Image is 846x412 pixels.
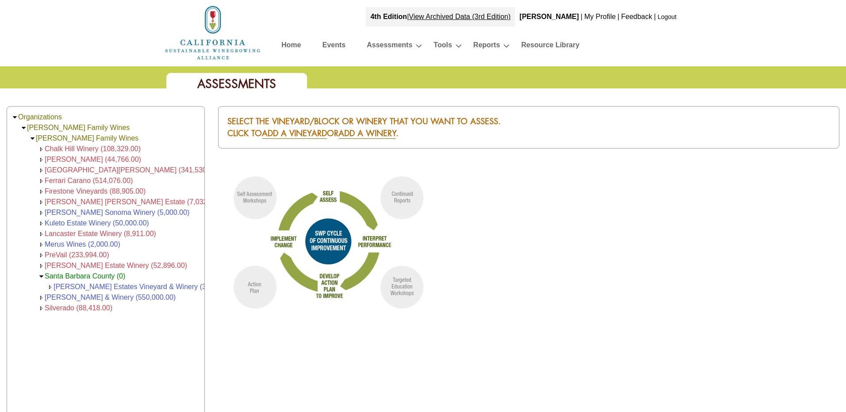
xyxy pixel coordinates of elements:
[45,187,146,195] a: Firestone Vineyards (88,905.00)
[473,39,500,54] a: Reports
[45,166,219,174] a: [GEOGRAPHIC_DATA][PERSON_NAME] (341,530.00)
[45,177,133,184] a: Ferrari Carano (514,076.00)
[262,128,327,139] a: ADD a VINEYARD
[519,13,579,20] b: [PERSON_NAME]
[164,28,261,36] a: Home
[227,116,501,139] span: Select the Vineyard/Block or Winery that you want to assess. Click to or .
[45,262,187,269] a: [PERSON_NAME] Estate Winery (52,896.00)
[653,7,657,27] div: |
[338,128,396,139] a: ADD a WINERY
[27,124,130,131] a: [PERSON_NAME] Family Wines
[45,145,141,153] a: Chalk Hill Winery (108,329.00)
[322,39,345,54] a: Events
[45,251,109,259] a: PreVail (233,994.00)
[580,7,583,27] div: |
[521,39,580,54] a: Resource Library
[38,273,45,280] img: Collapse <span style='color: green;'>Santa Barbara County (0)</span>
[45,304,112,312] a: Silverado (88,418.00)
[45,209,189,216] a: [PERSON_NAME] Sonoma Winery (5,000.00)
[409,13,511,20] a: View Archived Data (3rd Edition)
[281,39,301,54] a: Home
[367,39,412,54] a: Assessments
[370,13,407,20] strong: 4th Edition
[45,294,176,301] a: [PERSON_NAME] & Winery (550,000.00)
[434,39,452,54] a: Tools
[45,240,120,248] a: Merus Wines (2,000.00)
[29,135,36,142] img: Collapse Foley Family Wines
[45,219,149,227] a: Kuleto Estate Winery (50,000.00)
[36,134,138,142] a: [PERSON_NAME] Family Wines
[45,198,219,206] a: [PERSON_NAME] [PERSON_NAME] Estate (7,032.00)
[20,125,27,131] img: Collapse Foley Family Wines
[197,76,276,92] span: Assessments
[54,283,236,290] a: [PERSON_NAME] Estates Vineyard & Winery (30,000.00)
[12,114,18,121] img: Collapse Organizations
[164,4,261,61] img: logo_cswa2x.png
[218,168,439,315] img: swp_cycle.png
[18,113,62,121] a: Organizations
[45,272,125,280] a: Santa Barbara County (0)
[45,156,141,163] a: [PERSON_NAME] (44,766.00)
[621,13,652,20] a: Feedback
[617,7,620,27] div: |
[366,7,515,27] div: |
[45,230,156,237] a: Lancaster Estate Winery (8,911.00)
[584,13,615,20] a: My Profile
[658,13,677,20] a: Logout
